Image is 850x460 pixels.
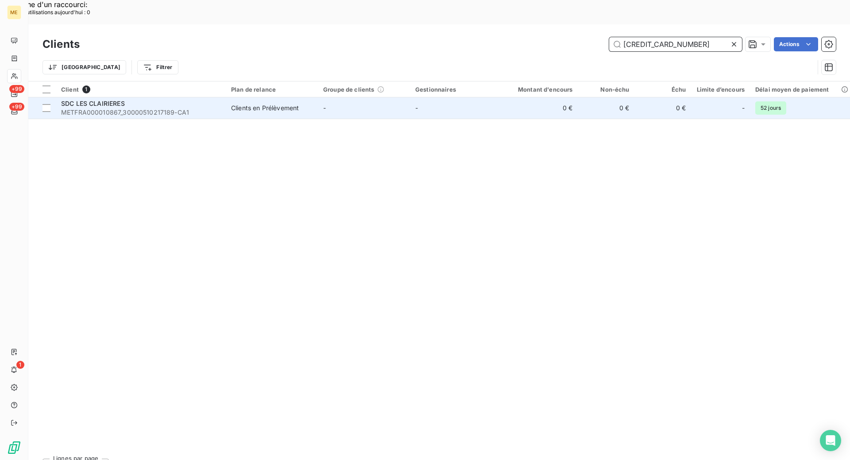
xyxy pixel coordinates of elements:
[231,104,299,112] div: Clients en Prélèvement
[323,104,326,112] span: -
[609,37,742,51] input: Rechercher
[697,86,745,93] div: Limite d’encours
[82,85,90,93] span: 1
[42,36,80,52] h3: Clients
[137,60,178,74] button: Filtrer
[755,86,850,93] div: Délai moyen de paiement
[323,86,375,93] span: Groupe de clients
[742,104,745,112] span: -
[9,103,24,111] span: +99
[9,85,24,93] span: +99
[61,108,220,117] span: METFRA000010867_30000510217189-CA1
[42,60,126,74] button: [GEOGRAPHIC_DATA]
[507,86,573,93] div: Montant d'encours
[415,104,418,112] span: -
[820,430,841,451] div: Open Intercom Messenger
[61,86,79,93] span: Client
[231,86,313,93] div: Plan de relance
[635,97,692,119] td: 0 €
[640,86,686,93] div: Échu
[61,100,125,107] span: SDC LES CLAIRIERES
[583,86,630,93] div: Non-échu
[7,441,21,455] img: Logo LeanPay
[755,101,786,115] span: 52 jours
[774,37,818,51] button: Actions
[578,97,635,119] td: 0 €
[502,97,578,119] td: 0 €
[16,361,24,369] span: 1
[415,86,497,93] div: Gestionnaires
